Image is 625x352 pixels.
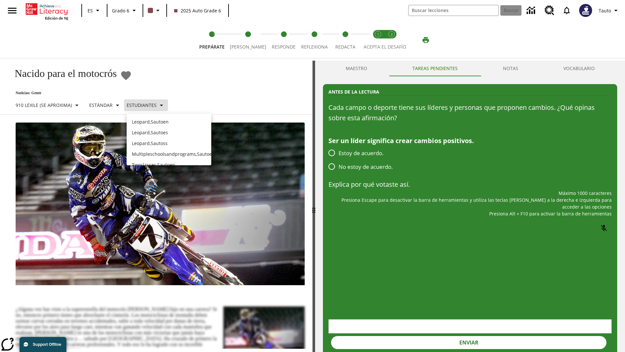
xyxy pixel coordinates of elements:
[132,151,206,157] p: Multipleschoolsandprograms , Sautoen
[132,118,206,125] p: Leopard , Sautoen
[132,161,206,168] p: Twoclasses , Sautoen
[3,5,95,11] body: Explica por qué votaste así. Máximo 1000 caracteres Presiona Alt + F10 para activar la barra de h...
[132,140,206,147] p: Leopard , Sautoss
[132,129,206,136] p: Leopard , Sautoes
